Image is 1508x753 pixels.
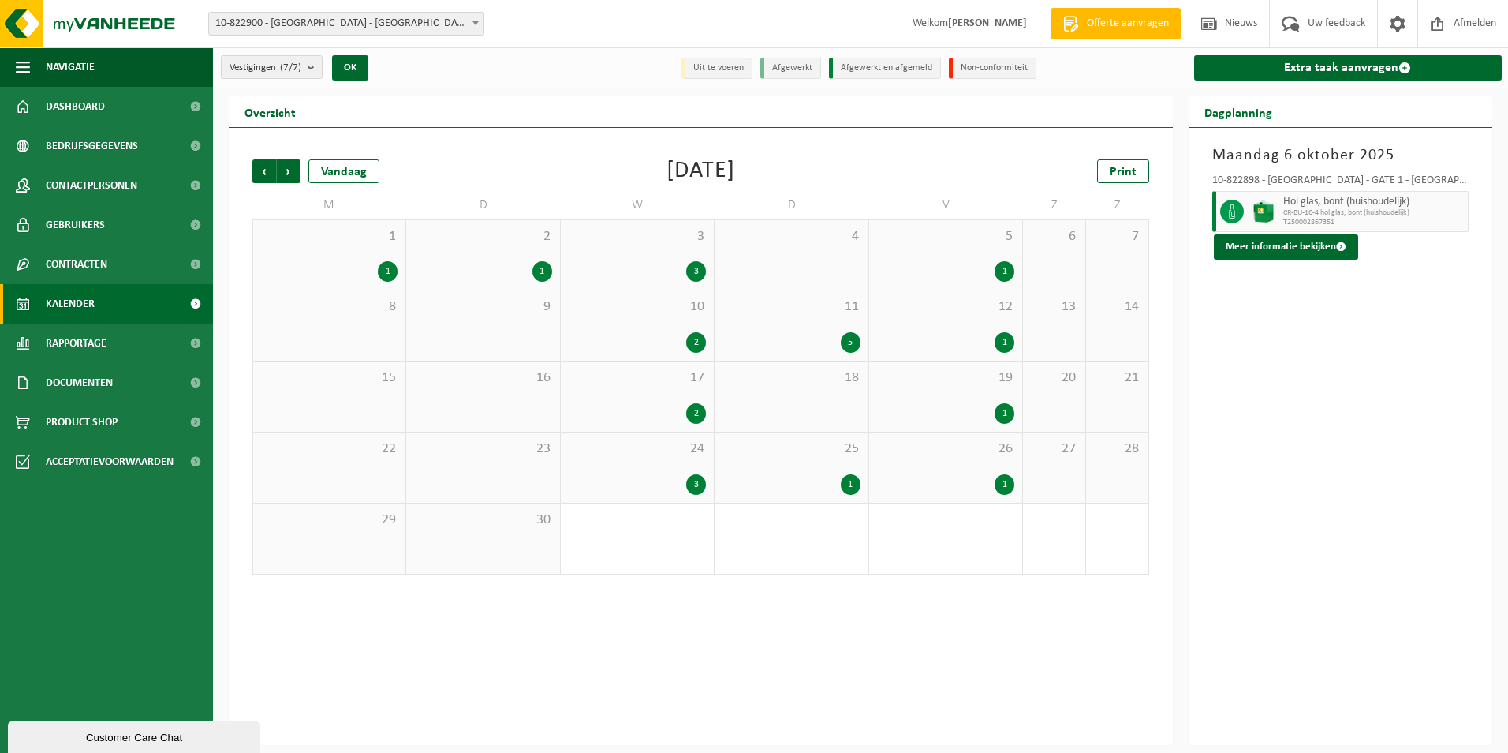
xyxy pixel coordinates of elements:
span: 30 [414,511,551,529]
span: Contracten [46,245,107,284]
div: Vandaag [308,159,379,183]
span: 10-822900 - BELLEWAERDE PARK - ZILLEBEKE [208,12,484,36]
div: 10-822898 - [GEOGRAPHIC_DATA] - GATE 1 - [GEOGRAPHIC_DATA] [1212,175,1469,191]
li: Afgewerkt en afgemeld [829,58,941,79]
div: 1 [995,332,1014,353]
span: 13 [1031,298,1077,316]
span: Rapportage [46,324,106,363]
td: M [252,191,406,219]
span: Bedrijfsgegevens [46,126,138,166]
span: 17 [569,369,706,387]
button: Vestigingen(7/7) [221,55,323,79]
span: 15 [261,369,398,387]
span: 26 [877,440,1014,458]
span: 11 [722,298,860,316]
span: 20 [1031,369,1077,387]
h3: Maandag 6 oktober 2025 [1212,144,1469,167]
span: 9 [414,298,551,316]
span: Print [1110,166,1137,178]
td: D [715,191,868,219]
div: 2 [686,403,706,424]
span: 19 [877,369,1014,387]
span: 14 [1094,298,1140,316]
span: Navigatie [46,47,95,87]
span: Product Shop [46,403,118,442]
li: Uit te voeren [681,58,752,79]
span: 23 [414,440,551,458]
span: Acceptatievoorwaarden [46,442,174,481]
a: Extra taak aanvragen [1194,55,1502,81]
div: 1 [841,474,860,495]
td: D [406,191,560,219]
span: 16 [414,369,551,387]
span: 29 [261,511,398,529]
span: 4 [722,228,860,245]
span: 5 [877,228,1014,245]
td: Z [1023,191,1086,219]
div: 1 [995,261,1014,282]
span: 7 [1094,228,1140,245]
span: 28 [1094,440,1140,458]
li: Afgewerkt [760,58,821,79]
span: 27 [1031,440,1077,458]
div: 1 [378,261,398,282]
span: 22 [261,440,398,458]
td: W [561,191,715,219]
span: 2 [414,228,551,245]
span: 21 [1094,369,1140,387]
span: CR-BU-1C-4 hol glas, bont (huishoudelijk) [1283,208,1465,218]
span: Vestigingen [230,56,301,80]
span: 8 [261,298,398,316]
h2: Dagplanning [1189,96,1288,127]
span: Hol glas, bont (huishoudelijk) [1283,196,1465,208]
span: Vorige [252,159,276,183]
span: 6 [1031,228,1077,245]
h2: Overzicht [229,96,312,127]
span: Dashboard [46,87,105,126]
div: 5 [841,332,860,353]
span: 12 [877,298,1014,316]
button: OK [332,55,368,81]
span: Offerte aanvragen [1083,16,1173,32]
strong: [PERSON_NAME] [948,17,1027,29]
span: 24 [569,440,706,458]
span: T250002867351 [1283,218,1465,227]
li: Non-conformiteit [949,58,1036,79]
div: 1 [995,474,1014,495]
span: 10-822900 - BELLEWAERDE PARK - ZILLEBEKE [209,13,483,35]
img: CR-BU-1C-4000-MET-03 [1252,200,1275,223]
span: Documenten [46,363,113,403]
div: [DATE] [666,159,735,183]
span: Contactpersonen [46,166,137,205]
span: 18 [722,369,860,387]
button: Meer informatie bekijken [1214,234,1358,260]
div: 2 [686,332,706,353]
a: Offerte aanvragen [1051,8,1181,39]
span: Volgende [277,159,300,183]
span: Gebruikers [46,205,105,245]
iframe: chat widget [8,718,263,753]
span: 1 [261,228,398,245]
div: 3 [686,261,706,282]
div: 3 [686,474,706,495]
div: 1 [532,261,552,282]
span: 25 [722,440,860,458]
span: 3 [569,228,706,245]
td: Z [1086,191,1149,219]
a: Print [1097,159,1149,183]
span: 10 [569,298,706,316]
td: V [869,191,1023,219]
count: (7/7) [280,62,301,73]
div: 1 [995,403,1014,424]
span: Kalender [46,284,95,324]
